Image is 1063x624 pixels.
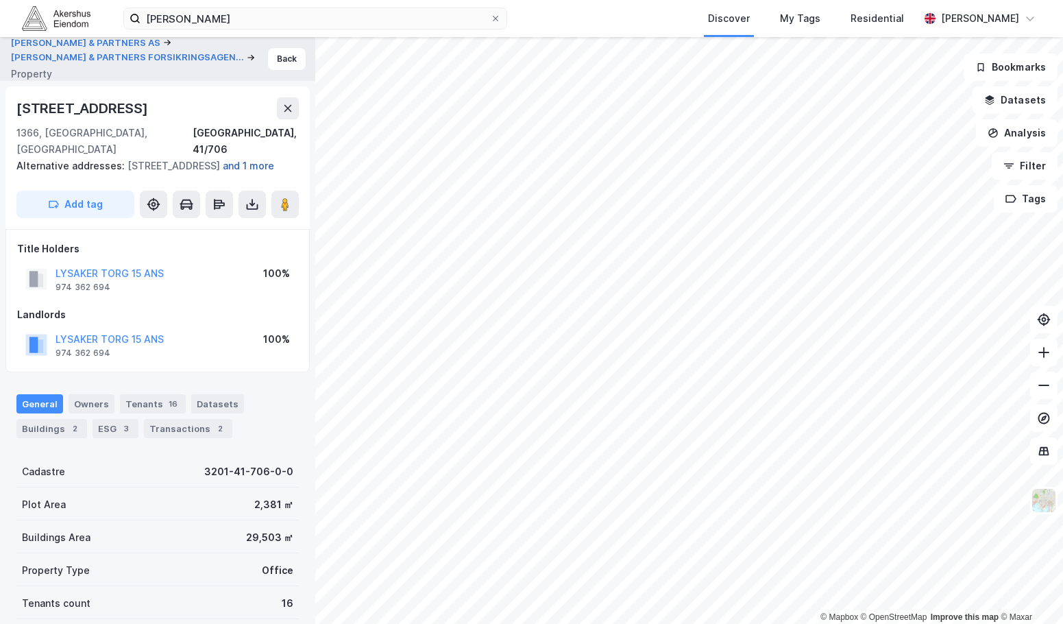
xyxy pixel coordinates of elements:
[119,422,133,435] div: 3
[263,331,290,348] div: 100%
[780,10,820,27] div: My Tags
[1031,488,1057,514] img: Z
[282,595,293,612] div: 16
[16,125,193,158] div: 1366, [GEOGRAPHIC_DATA], [GEOGRAPHIC_DATA]
[708,10,750,27] div: Discover
[11,51,247,64] button: [PERSON_NAME] & PARTNERS FORSIKRINGSAGEN...
[994,558,1063,624] iframe: Chat Widget
[120,394,186,413] div: Tenants
[964,53,1058,81] button: Bookmarks
[56,348,110,359] div: 974 362 694
[994,185,1058,213] button: Tags
[16,419,87,438] div: Buildings
[851,10,904,27] div: Residential
[262,562,293,579] div: Office
[17,241,298,257] div: Title Holders
[68,422,82,435] div: 2
[16,394,63,413] div: General
[16,160,127,171] span: Alternative addresses:
[17,307,298,323] div: Landlords
[11,36,163,50] button: [PERSON_NAME] & PARTNERS AS
[22,496,66,513] div: Plot Area
[22,6,90,30] img: akershus-eiendom-logo.9091f326c980b4bce74ccdd9f866810c.svg
[16,191,134,218] button: Add tag
[861,612,927,622] a: OpenStreetMap
[144,419,232,438] div: Transactions
[820,612,858,622] a: Mapbox
[166,397,180,411] div: 16
[193,125,299,158] div: [GEOGRAPHIC_DATA], 41/706
[11,66,52,82] div: Property
[69,394,114,413] div: Owners
[16,97,151,119] div: [STREET_ADDRESS]
[191,394,244,413] div: Datasets
[976,119,1058,147] button: Analysis
[22,562,90,579] div: Property Type
[213,422,227,435] div: 2
[246,529,293,546] div: 29,503 ㎡
[992,152,1058,180] button: Filter
[204,464,293,480] div: 3201-41-706-0-0
[22,529,90,546] div: Buildings Area
[973,86,1058,114] button: Datasets
[22,464,65,480] div: Cadastre
[931,612,999,622] a: Improve this map
[93,419,138,438] div: ESG
[263,265,290,282] div: 100%
[268,48,306,70] button: Back
[254,496,293,513] div: 2,381 ㎡
[22,595,90,612] div: Tenants count
[56,282,110,293] div: 974 362 694
[140,8,490,29] input: Search by address, cadastre, landlords, tenants or people
[16,158,288,174] div: [STREET_ADDRESS]
[941,10,1019,27] div: [PERSON_NAME]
